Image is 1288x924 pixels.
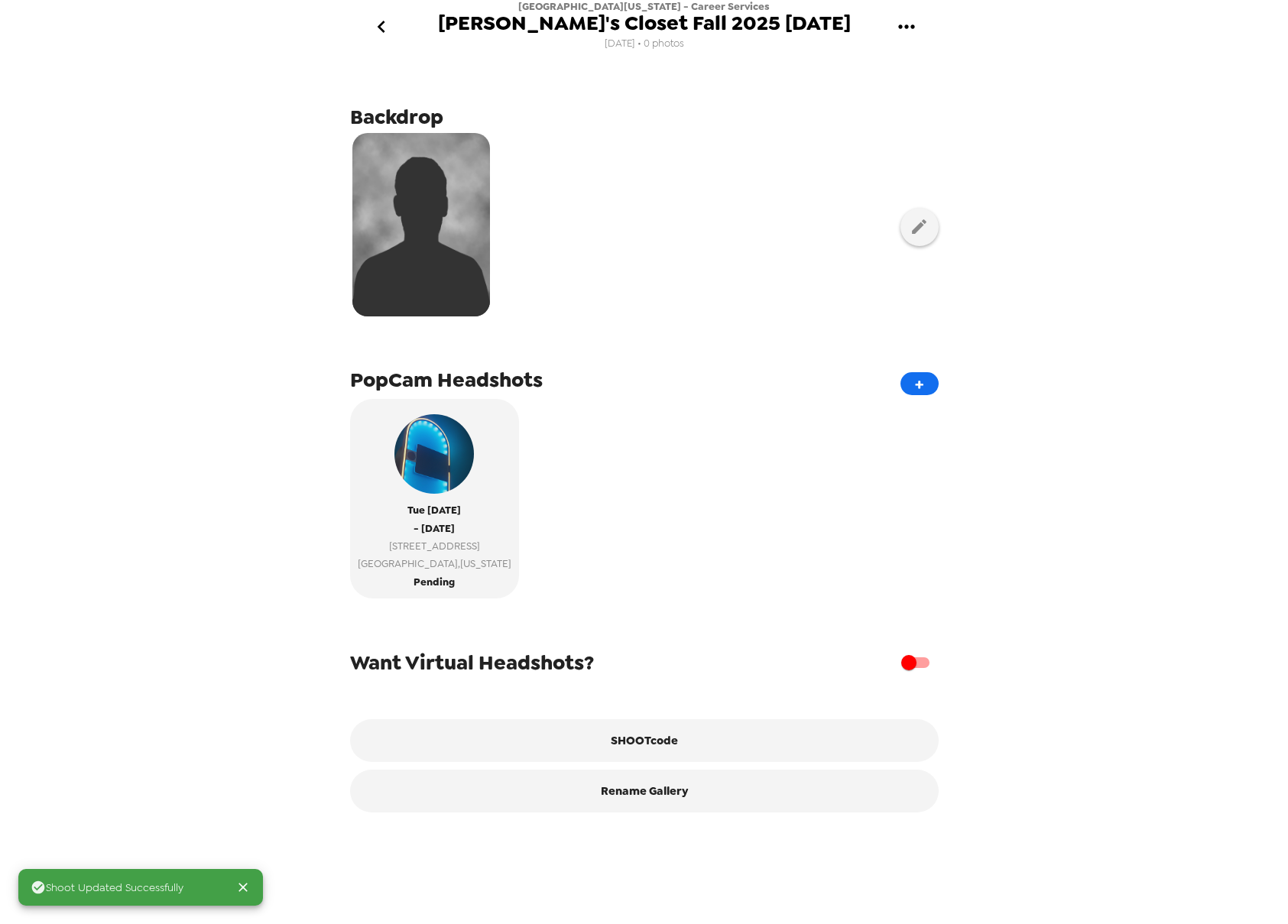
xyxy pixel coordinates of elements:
[31,880,183,895] span: Shoot Updated Successfully
[357,2,407,52] button: go back
[394,414,474,494] img: popcam example
[358,555,511,572] span: [GEOGRAPHIC_DATA] , [US_STATE]
[882,2,932,52] button: gallery menu
[407,501,461,519] span: Tue [DATE]
[438,13,851,34] span: [PERSON_NAME]'s Closet Fall 2025 [DATE]
[350,103,443,131] span: Backdrop
[350,399,519,598] button: popcam exampleTue [DATE]- [DATE][STREET_ADDRESS][GEOGRAPHIC_DATA],[US_STATE]Pending
[900,372,939,395] button: +
[358,537,511,555] span: [STREET_ADDRESS]
[414,520,455,537] span: - [DATE]
[414,573,455,591] span: Pending
[350,770,939,812] button: Rename Gallery
[350,366,543,394] span: PopCam Headshots
[352,133,490,316] img: silhouette
[350,649,594,676] span: Want Virtual Headshots?
[229,874,257,901] button: Close
[605,34,684,54] span: [DATE] • 0 photos
[350,719,939,762] button: SHOOTcode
